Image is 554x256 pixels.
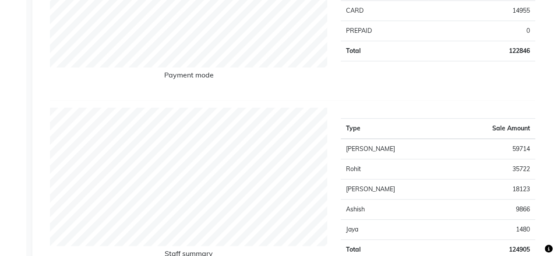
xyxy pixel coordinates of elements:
td: 1480 [448,220,535,240]
td: 14955 [428,1,535,21]
td: Ashish [341,200,448,220]
td: 9866 [448,200,535,220]
th: Sale Amount [448,119,535,139]
td: 59714 [448,139,535,159]
td: 122846 [428,41,535,61]
td: 18123 [448,179,535,200]
td: 0 [428,21,535,41]
td: Rohit [341,159,448,179]
h6: Payment mode [50,71,328,83]
td: PREPAID [341,21,428,41]
td: CARD [341,1,428,21]
td: [PERSON_NAME] [341,139,448,159]
td: Jaya [341,220,448,240]
th: Type [341,119,448,139]
td: [PERSON_NAME] [341,179,448,200]
td: Total [341,41,428,61]
td: 35722 [448,159,535,179]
